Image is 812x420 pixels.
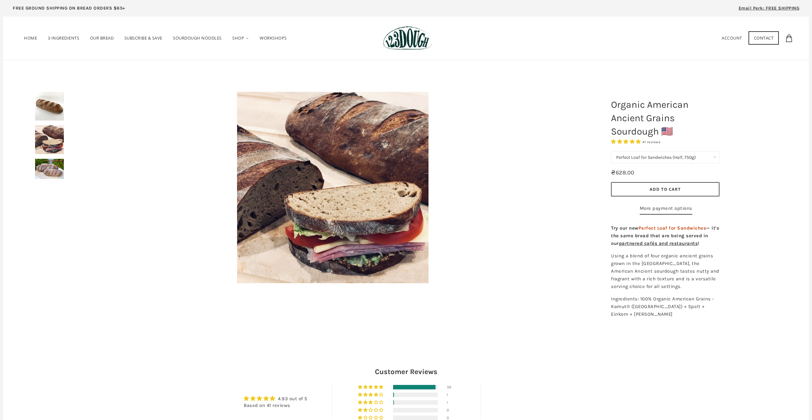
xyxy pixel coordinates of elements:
span: Home [24,35,37,41]
h1: Organic American Ancient Grains Sourdough 🇺🇸 [606,95,724,141]
a: Email Perk: FREE SHIPPING [729,3,809,17]
a: Workshops [255,26,292,50]
div: 2% (1) reviews with 4 star rating [358,393,384,397]
a: FREE GROUND SHIPPING ON BREAD ORDERS $65+ [3,3,135,17]
a: More payment options [640,204,692,215]
img: Organic American Ancient Grains Sourdough 🇺🇸 [35,125,64,154]
div: 39 [447,385,454,389]
a: 3 Ingredients [43,26,84,50]
div: Based on 41 reviews [244,402,307,409]
span: Email Perk: FREE SHIPPING [739,5,800,11]
h2: Customer Reviews [220,367,592,377]
span: Workshops [260,35,287,41]
strong: Try our new — it's the same bread that are being served in our ! [611,225,719,246]
img: Organic American Ancient Grains Sourdough 🇺🇸 [237,92,428,283]
span: Add to Cart [650,186,681,192]
div: 1 [447,400,454,405]
a: Home [19,26,42,50]
a: Shop [227,26,254,50]
span: Subscribe & Save [124,35,162,41]
img: Organic American Ancient Grains Sourdough 🇺🇸 [35,159,64,179]
span: Perfect Loaf for Sandwiches [638,225,706,231]
img: 123Dough Bakery [383,26,432,50]
nav: Primary [19,26,292,50]
div: 1 [447,393,454,397]
div: 2% (1) reviews with 3 star rating [358,400,384,405]
span: 4.93 stars [611,139,642,144]
img: Organic American Ancient Grains Sourdough 🇺🇸 [35,92,64,121]
span: Using a blend of four organic ancient grains grown in the [GEOGRAPHIC_DATA], the American Ancient... [611,253,719,289]
span: 41 reviews [642,140,660,144]
span: SOURDOUGH NOODLES [173,35,222,41]
span: Ingredients: 100% Organic American Grains - Kamut® ([GEOGRAPHIC_DATA]) + Spelt + Einkorn + [PERSO... [611,296,714,317]
span: 3 Ingredients [48,35,79,41]
div: Average rating is 4.93 stars [244,395,307,402]
a: 4.93 out of 5 [278,396,307,402]
a: Subscribe & Save [120,26,167,50]
a: SOURDOUGH NOODLES [168,26,227,50]
div: ₴628.00 [611,168,635,177]
a: Organic American Ancient Grains Sourdough 🇺🇸 [80,92,585,283]
div: 95% (39) reviews with 5 star rating [358,385,384,389]
a: Contact [749,31,779,45]
a: Account [722,35,742,41]
a: partnered cafés and restaurants [619,240,698,246]
button: Add to Cart [611,182,719,196]
a: Our Bread [85,26,119,50]
p: FREE GROUND SHIPPING ON BREAD ORDERS $65+ [13,5,125,12]
span: Our Bread [90,35,114,41]
span: Shop [232,35,244,41]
